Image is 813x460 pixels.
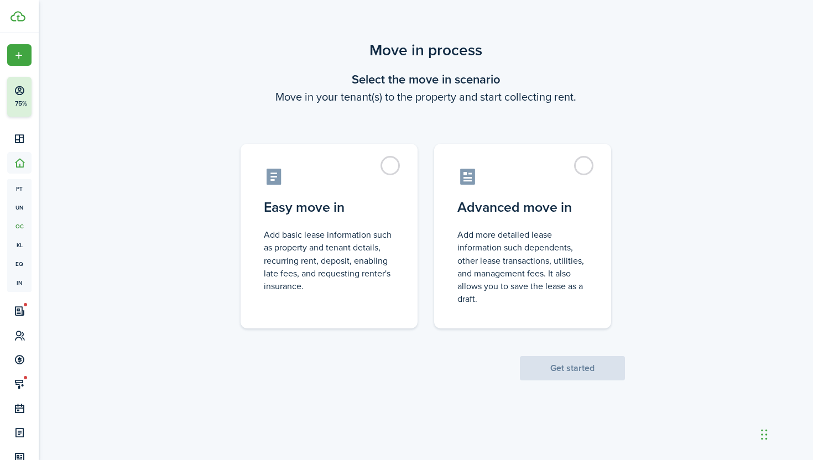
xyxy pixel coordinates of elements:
[14,99,28,108] p: 75%
[7,179,32,198] a: pt
[7,198,32,217] a: un
[761,418,768,451] div: Drag
[227,39,625,62] scenario-title: Move in process
[758,407,813,460] iframe: Chat Widget
[264,197,394,217] control-radio-card-title: Easy move in
[264,228,394,292] control-radio-card-description: Add basic lease information such as property and tenant details, recurring rent, deposit, enablin...
[11,11,25,22] img: TenantCloud
[457,228,588,305] control-radio-card-description: Add more detailed lease information such dependents, other lease transactions, utilities, and man...
[227,88,625,105] wizard-step-header-description: Move in your tenant(s) to the property and start collecting rent.
[7,77,99,117] button: 75%
[7,44,32,66] button: Open menu
[7,217,32,236] a: oc
[457,197,588,217] control-radio-card-title: Advanced move in
[7,273,32,292] a: in
[7,236,32,254] a: kl
[227,70,625,88] wizard-step-header-title: Select the move in scenario
[7,254,32,273] a: eq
